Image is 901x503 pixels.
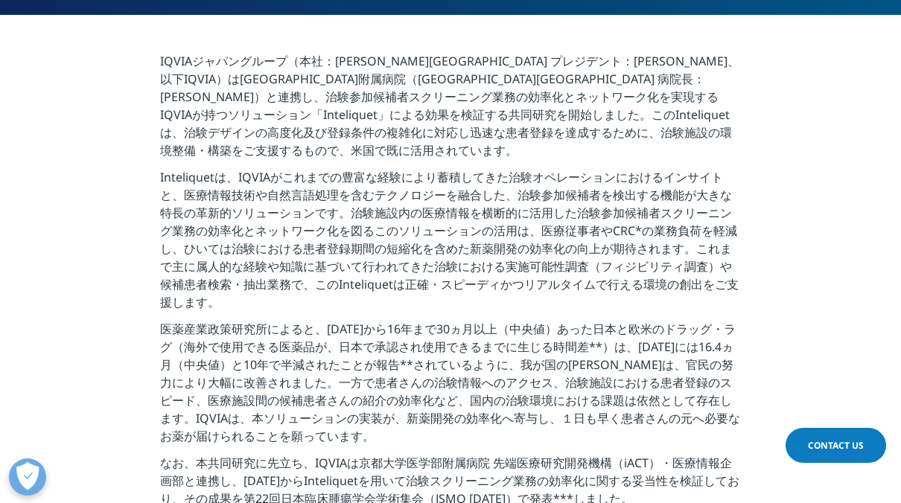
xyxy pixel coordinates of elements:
[160,320,742,454] p: 医薬産業政策研究所によると、[DATE]から16年まで30ヵ月以上（中央値）あった日本と欧米のドラッグ・ラグ（海外で使用できる医薬品が、日本で承認され使用できるまでに生じる時間差**）は、[DA...
[786,428,886,463] a: Contact Us
[808,439,864,452] span: Contact Us
[160,168,742,320] p: Inteliquetは、IQVIAがこれまでの豊富な経験により蓄積してきた治験オペレーションにおけるインサイトと、医療情報技術や自然言語処理を含むテクノロジーを融合した、治験参加候補者を検出する...
[9,458,46,496] button: 優先設定センターを開く
[160,52,742,168] p: IQVIAジャパングループ（本社：[PERSON_NAME][GEOGRAPHIC_DATA] プレジデント：[PERSON_NAME]、以下IQVIA）は[GEOGRAPHIC_DATA]附属...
